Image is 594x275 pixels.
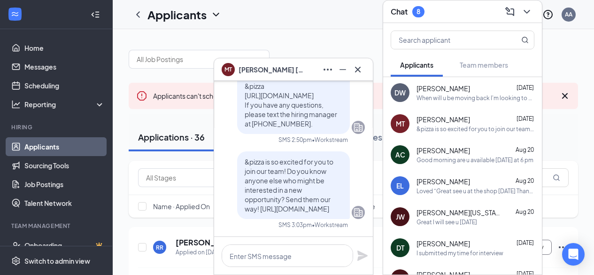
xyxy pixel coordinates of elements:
span: [DATE] [517,239,534,246]
span: Team members [460,61,508,69]
div: AC [395,150,405,159]
span: [PERSON_NAME] [PERSON_NAME] [239,64,304,75]
input: All Job Postings [137,54,250,64]
button: Minimize [335,62,350,77]
a: Sourcing Tools [24,156,105,175]
a: OnboardingCrown [24,236,105,255]
svg: Company [353,122,364,133]
button: Cross [350,62,365,77]
svg: MagnifyingGlass [553,174,560,181]
a: Home [24,39,105,57]
a: Talent Network [24,194,105,212]
span: • Workstream [312,221,348,229]
div: Great I will see u [DATE] [417,218,477,226]
div: Good morning are u available [DATE] at 6 pm [417,156,533,164]
svg: MagnifyingGlass [521,36,529,44]
h5: [PERSON_NAME] [176,237,216,248]
div: SMS 3:03pm [278,221,312,229]
span: [DATE] [517,84,534,91]
h3: Chat [391,7,408,17]
button: Ellipses [320,62,335,77]
span: [PERSON_NAME] [417,239,470,248]
span: Applicants can't schedule interviews. [153,92,341,100]
div: Open Intercom Messenger [562,243,585,266]
div: When will u be moving back I'm looking to fill the position ASAP [417,94,534,102]
span: [PERSON_NAME] [417,177,470,186]
span: [PERSON_NAME] [417,146,470,155]
span: Name · Applied On [153,202,210,211]
button: ChevronDown [519,4,534,19]
a: Messages [24,57,105,76]
div: Applications · 36 [138,131,205,143]
div: 8 [417,8,420,16]
div: SMS 2:50pm [278,136,312,144]
div: I submitted my time for interview [417,249,503,257]
svg: ComposeMessage [504,6,516,17]
span: &pizza is so excited for you to join our team! Do you know anyone else who might be interested in... [245,157,333,213]
svg: ChevronDown [210,9,222,20]
div: Applied on [DATE] [176,248,227,257]
div: Reporting [24,100,105,109]
span: Aug 20 [516,208,534,215]
svg: ChevronLeft [132,9,144,20]
div: Switch to admin view [24,256,90,266]
div: Team Management [11,222,103,230]
div: &pizza is so excited for you to join our team! Do you know anyone else who might be interested in... [417,125,534,133]
div: DW [394,88,406,97]
svg: Analysis [11,100,21,109]
div: RR [156,244,163,251]
span: Applicants [400,61,433,69]
button: ComposeMessage [502,4,517,19]
svg: Settings [11,256,21,266]
input: Search applicant [391,31,502,49]
span: Aug 20 [516,177,534,184]
a: Scheduling [24,76,105,95]
svg: ChevronDown [521,6,532,17]
svg: Cross [559,90,571,102]
h1: Applicants [147,7,207,23]
input: All Stages [146,173,231,183]
span: [DATE] [517,115,534,122]
div: EL [396,181,404,190]
svg: Plane [357,250,368,261]
svg: Collapse [91,10,100,19]
a: Job Postings [24,175,105,194]
svg: Minimize [337,64,348,75]
svg: Cross [352,64,363,75]
span: [PERSON_NAME] [417,115,470,124]
svg: Company [353,207,364,218]
div: Hiring [11,123,103,131]
div: AA [565,10,572,18]
span: • Workstream [312,136,348,144]
div: Loved “Great see u at the shop [DATE] Thank you” [417,187,534,195]
div: MT [396,119,405,128]
span: [PERSON_NAME] [417,84,470,93]
svg: ChevronDown [254,55,262,63]
svg: Error [136,90,147,102]
div: DT [396,243,404,252]
div: JW [396,212,405,221]
svg: WorkstreamLogo [10,9,20,19]
a: Applicants [24,137,105,156]
span: [PERSON_NAME][US_STATE] [417,208,501,217]
span: Aug 20 [516,146,534,153]
svg: Ellipses [557,242,569,253]
svg: QuestionInfo [542,9,554,20]
svg: Ellipses [322,64,333,75]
